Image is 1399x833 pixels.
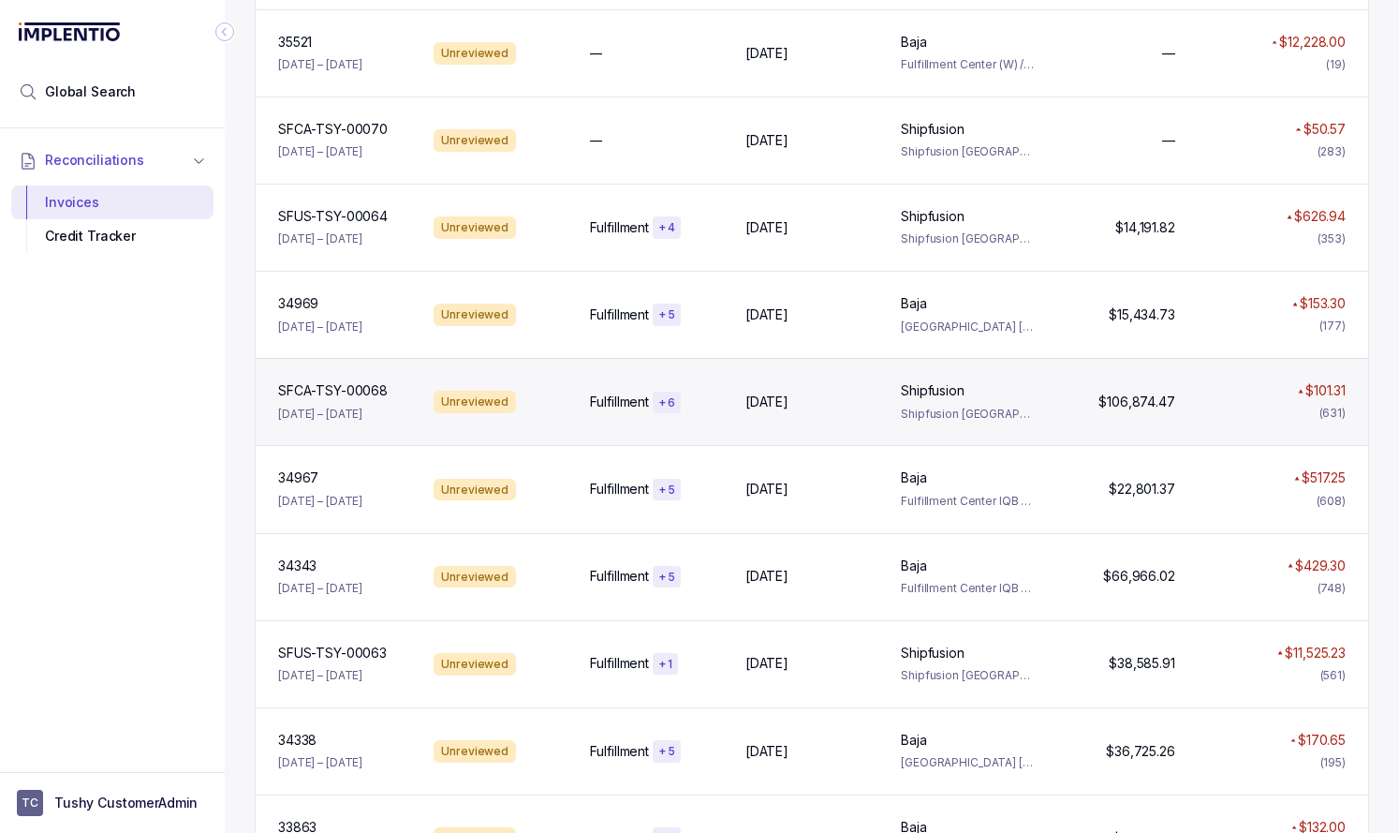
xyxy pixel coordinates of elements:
p: [DATE] – [DATE] [278,666,362,685]
div: (177) [1319,317,1346,335]
img: red pointer upwards [1290,738,1296,743]
p: Fulfillment [590,218,649,237]
p: $12,228.00 [1279,33,1346,52]
p: [DATE] – [DATE] [278,405,362,424]
p: — [1162,131,1175,150]
img: red pointer upwards [1292,302,1298,306]
p: Fulfillment Center IQB / InQbate [901,579,1034,598]
div: Unreviewed [434,479,516,501]
div: (195) [1320,753,1346,772]
span: Reconciliations [45,151,144,170]
p: Baja [901,294,926,313]
div: Unreviewed [434,42,516,65]
div: (353) [1318,230,1346,248]
p: [GEOGRAPHIC_DATA] [GEOGRAPHIC_DATA] / [US_STATE] [901,753,1034,772]
div: Unreviewed [434,566,516,588]
p: SFCA-TSY-00068 [278,381,388,400]
p: $38,585.91 [1109,654,1175,673]
p: SFUS-TSY-00064 [278,207,388,226]
p: Shipfusion [GEOGRAPHIC_DATA] [901,666,1034,685]
p: [DATE] – [DATE] [278,753,362,772]
p: + 5 [658,744,675,759]
p: [DATE] – [DATE] [278,55,362,74]
button: User initialsTushy CustomerAdmin [17,790,208,816]
p: + 6 [658,395,675,410]
img: red pointer upwards [1294,476,1300,481]
p: $36,725.26 [1106,742,1175,761]
p: [DATE] – [DATE] [278,318,362,336]
p: SFUS-TSY-00063 [278,644,387,662]
p: $22,801.37 [1109,480,1175,498]
div: (631) [1319,404,1346,423]
img: red pointer upwards [1277,650,1283,655]
p: [DATE] [745,305,788,324]
p: 35521 [278,33,312,52]
p: $66,966.02 [1103,567,1175,586]
p: $14,191.82 [1115,218,1175,237]
p: [DATE] [745,131,788,150]
p: + 5 [658,570,675,585]
div: (608) [1317,492,1346,511]
p: 34343 [278,557,317,575]
button: Reconciliations [11,140,214,181]
p: $11,525.23 [1285,644,1346,662]
p: + 5 [658,483,675,498]
p: $626.94 [1294,207,1346,226]
p: [DATE] – [DATE] [278,230,362,248]
p: 34967 [278,469,318,487]
p: [DATE] [745,218,788,237]
img: red pointer upwards [1295,127,1301,132]
p: Shipfusion [GEOGRAPHIC_DATA] [901,405,1034,424]
p: Fulfillment Center (W) / Wholesale, Fulfillment Center / Primary, Fulfillment Center IQB-WHLS / I... [901,55,1034,74]
p: [DATE] – [DATE] [278,579,362,598]
p: [DATE] [745,567,788,586]
div: Invoices [26,186,199,219]
img: red pointer upwards [1272,40,1277,45]
div: Unreviewed [434,740,516,763]
div: Unreviewed [434,129,516,152]
p: Shipfusion [GEOGRAPHIC_DATA] [901,142,1034,161]
img: red pointer upwards [1298,389,1303,394]
p: Baja [901,731,926,750]
p: Fulfillment [590,567,649,586]
p: $101.31 [1305,381,1346,400]
p: — [590,44,603,63]
div: Unreviewed [434,304,516,326]
p: + 1 [658,657,672,672]
p: Fulfillment [590,305,649,324]
p: Shipfusion [901,207,965,226]
p: Fulfillment Center IQB / InQbate [901,492,1034,511]
div: (561) [1320,666,1346,685]
p: + 4 [658,220,675,235]
div: (283) [1318,142,1346,161]
div: Unreviewed [434,653,516,676]
p: [DATE] [745,480,788,498]
p: [DATE] [745,742,788,761]
p: [DATE] – [DATE] [278,492,362,511]
p: Tushy CustomerAdmin [54,794,198,812]
p: Shipfusion [GEOGRAPHIC_DATA], Shipfusion [GEOGRAPHIC_DATA] [901,230,1034,248]
p: $429.30 [1295,557,1346,575]
p: Fulfillment [590,742,649,761]
p: 34338 [278,731,317,750]
p: $50.57 [1303,120,1346,139]
p: Shipfusion [901,120,965,139]
div: Unreviewed [434,216,516,239]
p: $153.30 [1300,294,1346,313]
p: Shipfusion [901,644,965,662]
div: Collapse Icon [214,21,236,43]
div: Reconciliations [11,182,214,258]
p: Shipfusion [901,381,965,400]
img: red pointer upwards [1288,563,1293,568]
p: Baja [901,469,926,487]
p: [DATE] [745,44,788,63]
p: Fulfillment [590,480,649,498]
div: Unreviewed [434,391,516,413]
p: Baja [901,33,926,52]
p: Baja [901,557,926,575]
p: $517.25 [1302,469,1346,487]
p: [GEOGRAPHIC_DATA] [GEOGRAPHIC_DATA] / [US_STATE] [901,318,1034,336]
p: [DATE] – [DATE] [278,142,362,161]
span: User initials [17,790,43,816]
img: red pointer upwards [1287,215,1292,219]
